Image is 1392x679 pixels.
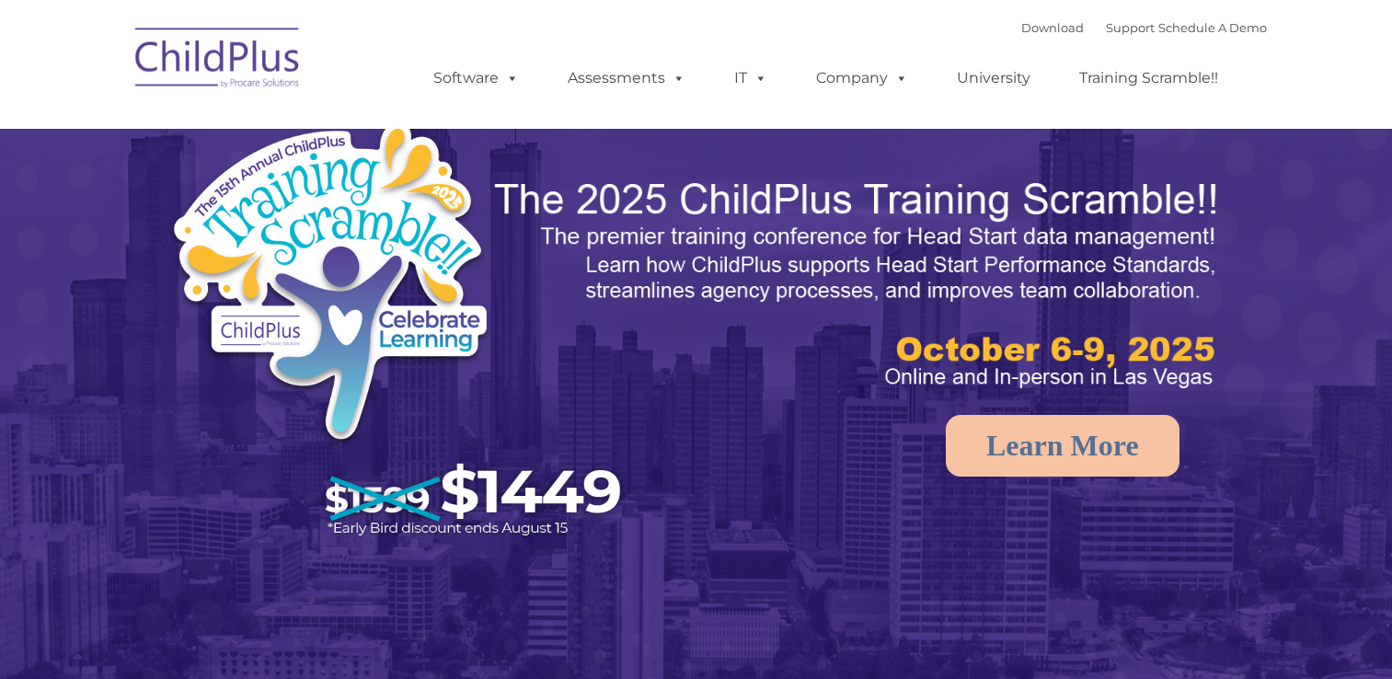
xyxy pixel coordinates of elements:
a: Schedule A Demo [1158,20,1267,35]
a: IT [716,60,786,97]
a: Company [798,60,926,97]
a: Support [1106,20,1155,35]
a: Assessments [549,60,704,97]
a: Software [415,60,537,97]
a: University [938,60,1049,97]
img: ChildPlus by Procare Solutions [126,15,310,107]
a: Training Scramble!! [1061,60,1237,97]
font: | [1021,20,1267,35]
a: Learn More [946,415,1179,477]
a: Download [1021,20,1084,35]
